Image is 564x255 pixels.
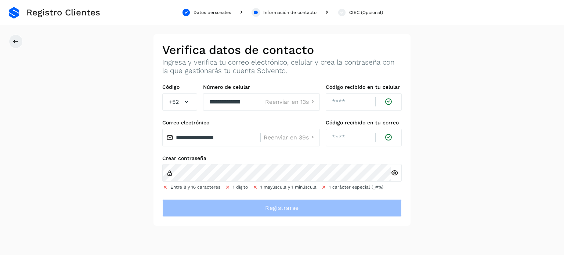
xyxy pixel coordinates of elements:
[162,84,197,90] label: Código
[225,184,248,190] li: 1 dígito
[326,120,402,126] label: Código recibido en tu correo
[326,84,402,90] label: Código recibido en tu celular
[162,58,402,75] p: Ingresa y verifica tu correo electrónico, celular y crea la contraseña con la que gestionarás tu ...
[162,120,320,126] label: Correo electrónico
[162,155,402,161] label: Crear contraseña
[264,135,309,141] span: Reenviar en 39s
[264,134,317,141] button: Reenviar en 39s
[203,84,320,90] label: Número de celular
[265,98,317,106] button: Reenviar en 13s
[162,199,402,217] button: Registrarse
[263,9,317,16] div: Información de contacto
[265,204,299,212] span: Registrarse
[169,98,179,106] span: +52
[162,43,402,57] h2: Verifica datos de contacto
[162,184,220,190] li: Entre 8 y 16 caracteres
[252,184,317,190] li: 1 mayúscula y 1 minúscula
[349,9,383,16] div: CIEC (Opcional)
[26,7,100,18] span: Registro Clientes
[194,9,231,16] div: Datos personales
[321,184,383,190] li: 1 carácter especial (_#%)
[265,99,309,105] span: Reenviar en 13s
